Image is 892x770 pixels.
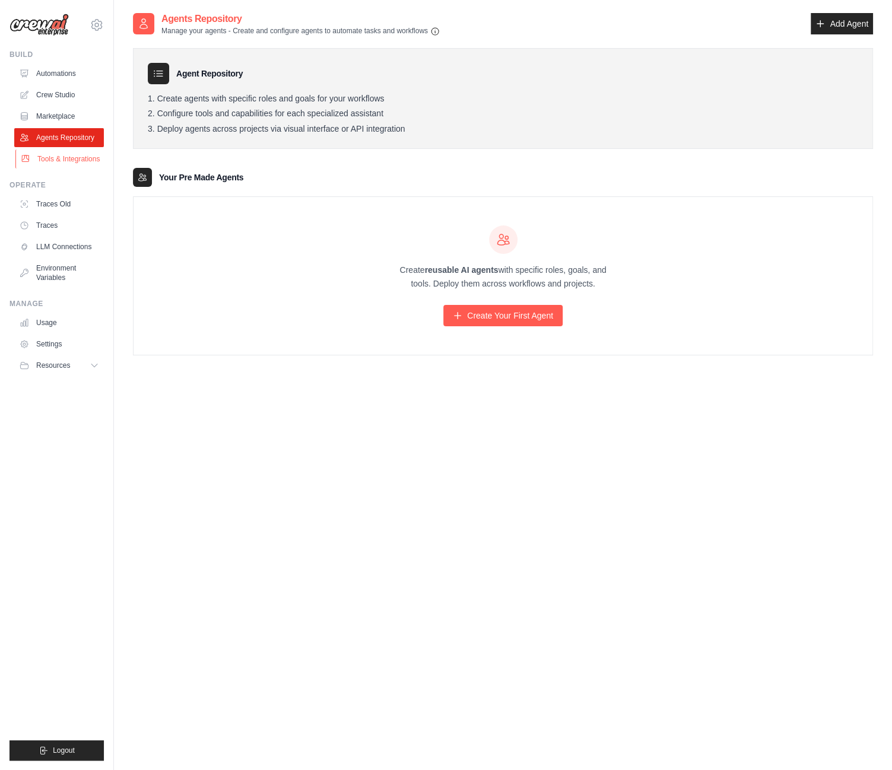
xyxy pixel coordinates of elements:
button: Resources [14,356,104,375]
a: LLM Connections [14,237,104,256]
a: Agents Repository [14,128,104,147]
a: Tools & Integrations [15,149,105,168]
button: Logout [9,740,104,761]
a: Automations [14,64,104,83]
a: Settings [14,335,104,354]
p: Create with specific roles, goals, and tools. Deploy them across workflows and projects. [389,263,617,291]
h2: Agents Repository [161,12,440,26]
p: Manage your agents - Create and configure agents to automate tasks and workflows [161,26,440,36]
li: Deploy agents across projects via visual interface or API integration [148,124,858,135]
a: Marketplace [14,107,104,126]
span: Logout [53,746,75,755]
div: Manage [9,299,104,308]
a: Traces Old [14,195,104,214]
img: Logo [9,14,69,36]
div: Build [9,50,104,59]
li: Configure tools and capabilities for each specialized assistant [148,109,858,119]
a: Create Your First Agent [443,305,563,326]
a: Usage [14,313,104,332]
a: Crew Studio [14,85,104,104]
h3: Agent Repository [176,68,243,79]
h3: Your Pre Made Agents [159,171,243,183]
span: Resources [36,361,70,370]
li: Create agents with specific roles and goals for your workflows [148,94,858,104]
strong: reusable AI agents [424,265,498,275]
div: Operate [9,180,104,190]
a: Traces [14,216,104,235]
a: Add Agent [811,13,873,34]
a: Environment Variables [14,259,104,287]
